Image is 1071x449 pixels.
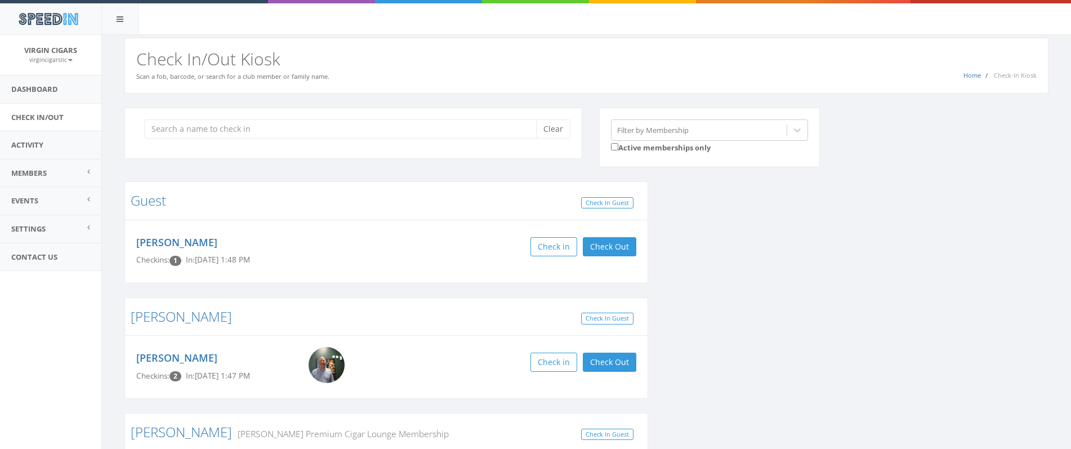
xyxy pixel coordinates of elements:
span: Settings [11,224,46,234]
a: virgincigarsllc [29,54,73,64]
a: Check In Guest [581,429,633,441]
h2: Check In/Out Kiosk [136,50,1037,68]
span: Checkins: [136,255,169,265]
span: Checkin count [169,256,181,266]
input: Active memberships only [611,143,618,150]
a: [PERSON_NAME] [136,235,217,249]
a: Check In Guest [581,313,633,324]
input: Search a name to check in [144,119,545,139]
img: Wadw_Hubbard.png [309,347,345,383]
a: [PERSON_NAME] [131,307,232,326]
span: Checkin count [169,371,181,381]
label: Active memberships only [611,141,711,153]
span: Virgin Cigars [24,45,77,55]
small: Scan a fob, barcode, or search for a club member or family name. [136,72,329,81]
a: [PERSON_NAME] [136,351,217,364]
a: Home [963,71,981,79]
span: In: [DATE] 1:48 PM [186,255,250,265]
small: virgincigarsllc [29,56,73,64]
a: Check In Guest [581,197,633,209]
span: Members [11,168,47,178]
button: Check Out [583,353,636,372]
button: Check Out [583,237,636,256]
span: In: [DATE] 1:47 PM [186,371,250,381]
span: Check-In Kiosk [994,71,1037,79]
button: Check in [530,353,577,372]
small: [PERSON_NAME] Premium Cigar Lounge Membership [232,428,449,440]
span: Contact Us [11,252,57,262]
button: Check in [530,237,577,256]
a: Guest [131,191,166,210]
div: Filter by Membership [617,125,689,135]
a: [PERSON_NAME] [131,423,232,441]
span: Checkins: [136,371,169,381]
span: Events [11,195,38,206]
button: Clear [536,119,570,139]
img: speedin_logo.png [13,8,83,29]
